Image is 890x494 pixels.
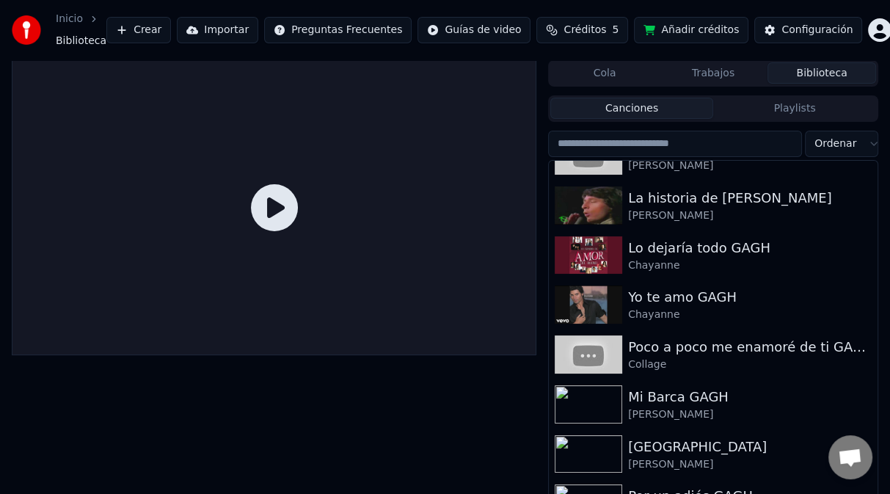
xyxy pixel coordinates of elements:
div: Chayanne [628,308,872,322]
div: [PERSON_NAME] [628,159,872,173]
button: Cola [550,62,659,84]
button: Importar [177,17,258,43]
div: [PERSON_NAME] [628,457,872,472]
div: [PERSON_NAME] [628,208,872,223]
span: Créditos [563,23,606,37]
div: Configuración [781,23,853,37]
div: La historia de [PERSON_NAME] [628,188,872,208]
span: 5 [612,23,619,37]
nav: breadcrumb [56,12,106,48]
img: youka [12,15,41,45]
div: Collage [628,357,872,372]
span: Biblioteca [56,34,106,48]
div: Mi Barca GAGH [628,387,872,407]
span: Ordenar [814,137,856,151]
button: Playlists [713,98,876,119]
button: Crear [106,17,171,43]
button: Preguntas Frecuentes [264,17,412,43]
button: Trabajos [659,62,767,84]
button: Configuración [754,17,862,43]
button: Añadir créditos [634,17,748,43]
div: Chat abierto [828,435,872,479]
button: Biblioteca [767,62,876,84]
button: Canciones [550,98,713,119]
button: Créditos5 [536,17,628,43]
div: [GEOGRAPHIC_DATA] [628,437,872,457]
div: Lo dejaría todo GAGH [628,238,872,258]
a: Inicio [56,12,83,26]
div: Chayanne [628,258,872,273]
div: Yo te amo GAGH [628,287,872,308]
button: Guías de video [417,17,530,43]
div: [PERSON_NAME] [628,407,872,422]
div: Poco a poco me enamoré de ti GAGH [628,337,872,357]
